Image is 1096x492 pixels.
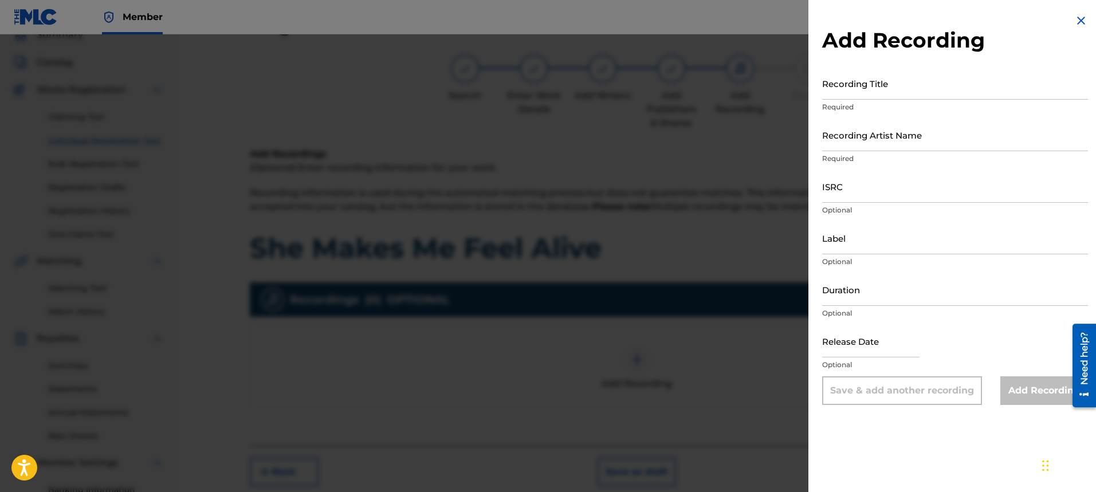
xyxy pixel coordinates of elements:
img: Top Rightsholder [102,10,116,24]
p: Optional [822,308,1088,318]
span: Member [123,10,163,23]
div: Drag [1042,448,1049,483]
img: MLC Logo [14,9,58,25]
p: Optional [822,360,1088,370]
p: Optional [822,257,1088,267]
p: Optional [822,205,1088,215]
h2: Add Recording [822,27,1088,53]
p: Required [822,153,1088,164]
p: Required [822,102,1088,112]
iframe: Resource Center [1064,320,1096,412]
iframe: Chat Widget [1039,437,1096,492]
